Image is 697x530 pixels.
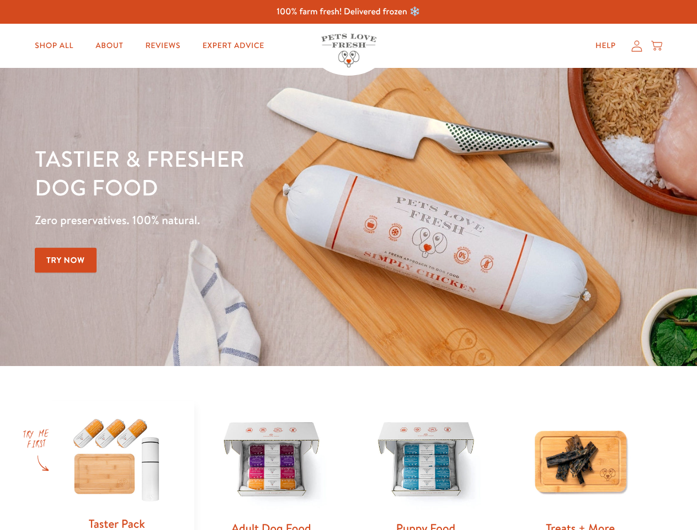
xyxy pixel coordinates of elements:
a: Try Now [35,248,97,273]
a: Expert Advice [194,35,273,57]
a: Help [587,35,625,57]
h1: Tastier & fresher dog food [35,144,453,202]
a: About [87,35,132,57]
a: Reviews [136,35,189,57]
img: Pets Love Fresh [321,34,376,67]
a: Shop All [26,35,82,57]
p: Zero preservatives. 100% natural. [35,210,453,230]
